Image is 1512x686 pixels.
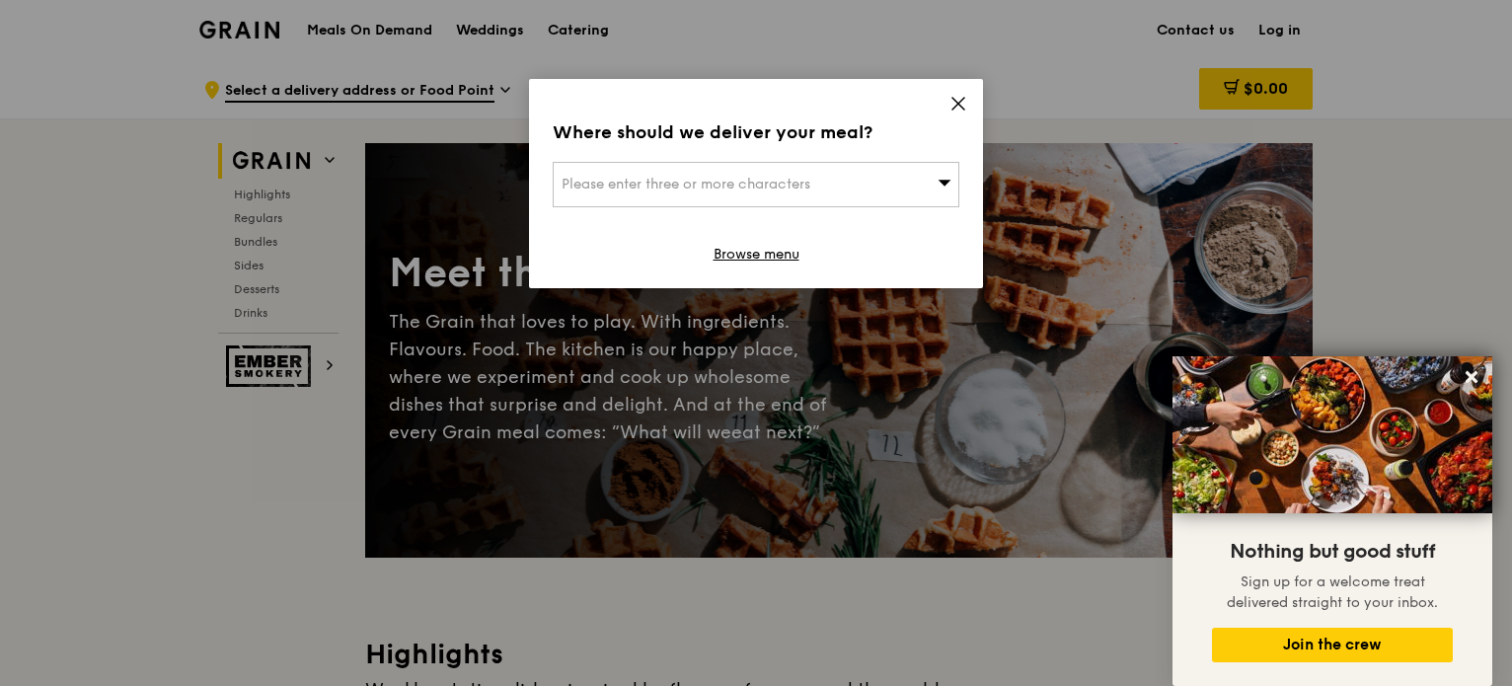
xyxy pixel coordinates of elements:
[714,245,799,265] a: Browse menu
[562,176,810,192] span: Please enter three or more characters
[1212,628,1453,662] button: Join the crew
[1227,573,1438,611] span: Sign up for a welcome treat delivered straight to your inbox.
[1172,356,1492,513] img: DSC07876-Edit02-Large.jpeg
[1230,540,1435,564] span: Nothing but good stuff
[1456,361,1487,393] button: Close
[553,118,959,146] div: Where should we deliver your meal?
